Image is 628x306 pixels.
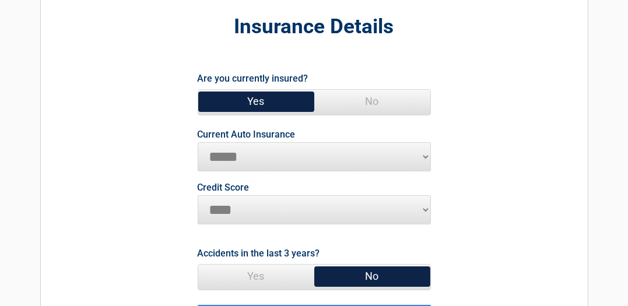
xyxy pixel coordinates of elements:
label: Current Auto Insurance [198,130,296,139]
label: Are you currently insured? [198,71,308,86]
label: Accidents in the last 3 years? [198,245,320,261]
span: Yes [198,265,314,288]
h2: Insurance Details [105,13,524,41]
label: Credit Score [198,183,250,192]
span: Yes [198,90,314,113]
span: No [314,265,430,288]
span: No [314,90,430,113]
